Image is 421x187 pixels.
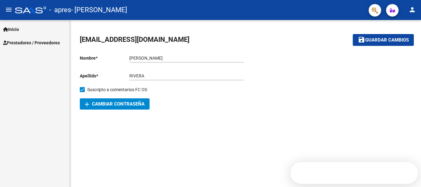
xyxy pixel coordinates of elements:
span: Guardar cambios [365,37,409,43]
span: Cambiar Contraseña [85,101,145,107]
p: Nombre [80,55,129,62]
span: Suscripto a comentarios FC OS [87,86,147,93]
span: Prestadores / Proveedores [3,39,60,46]
mat-icon: save [358,36,365,43]
span: [EMAIL_ADDRESS][DOMAIN_NAME] [80,36,189,43]
button: Guardar cambios [353,34,414,46]
span: - [PERSON_NAME] [71,3,127,17]
mat-icon: menu [5,6,12,13]
iframe: Intercom live chat [400,166,415,181]
p: Apellido [80,72,129,79]
button: Cambiar Contraseña [80,98,150,110]
span: - apres [49,3,71,17]
mat-icon: person [409,6,416,13]
mat-icon: add [83,101,91,108]
iframe: Intercom live chat discovery launcher [290,162,418,184]
span: Inicio [3,26,19,33]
